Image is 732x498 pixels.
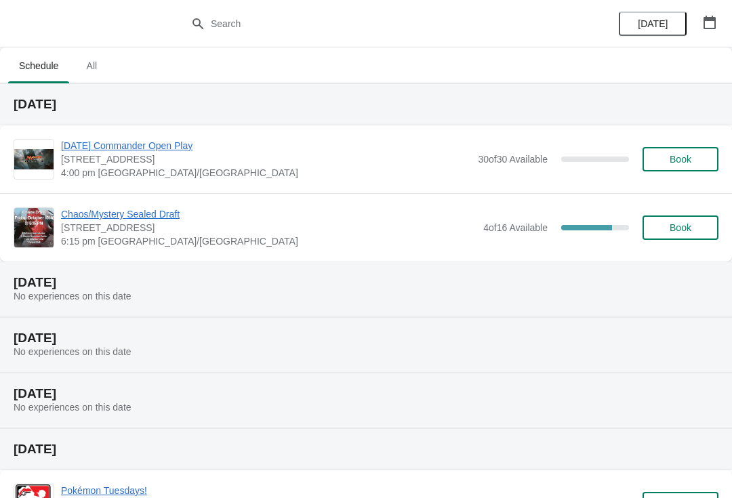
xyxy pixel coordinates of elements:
button: [DATE] [619,12,687,36]
span: Chaos/Mystery Sealed Draft [61,207,476,221]
button: Book [643,215,718,240]
span: Pokémon Tuesdays! [61,484,471,497]
h2: [DATE] [14,98,718,111]
span: 6:15 pm [GEOGRAPHIC_DATA]/[GEOGRAPHIC_DATA] [61,234,476,248]
span: No experiences on this date [14,402,131,413]
span: No experiences on this date [14,291,131,302]
span: [DATE] [638,18,668,29]
span: Schedule [8,54,69,78]
h2: [DATE] [14,331,718,345]
span: 4:00 pm [GEOGRAPHIC_DATA]/[GEOGRAPHIC_DATA] [61,166,471,180]
input: Search [210,12,549,36]
span: 30 of 30 Available [478,154,548,165]
span: All [75,54,108,78]
span: Book [670,222,691,233]
span: [STREET_ADDRESS] [61,152,471,166]
span: No experiences on this date [14,346,131,357]
img: Friday Commander Open Play | 7998 Centerpoint Drive suite 750, Indianapolis, IN, USA | 4:00 pm Am... [14,149,54,170]
span: Book [670,154,691,165]
span: 4 of 16 Available [483,222,548,233]
h2: [DATE] [14,387,718,400]
h2: [DATE] [14,442,718,456]
img: Chaos/Mystery Sealed Draft | 7998 Centerpoint Dr, Suite 750, Indianapolis, IN, USA | 6:15 pm Amer... [14,208,54,247]
button: Book [643,147,718,171]
span: [STREET_ADDRESS] [61,221,476,234]
h2: [DATE] [14,276,718,289]
span: [DATE] Commander Open Play [61,139,471,152]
